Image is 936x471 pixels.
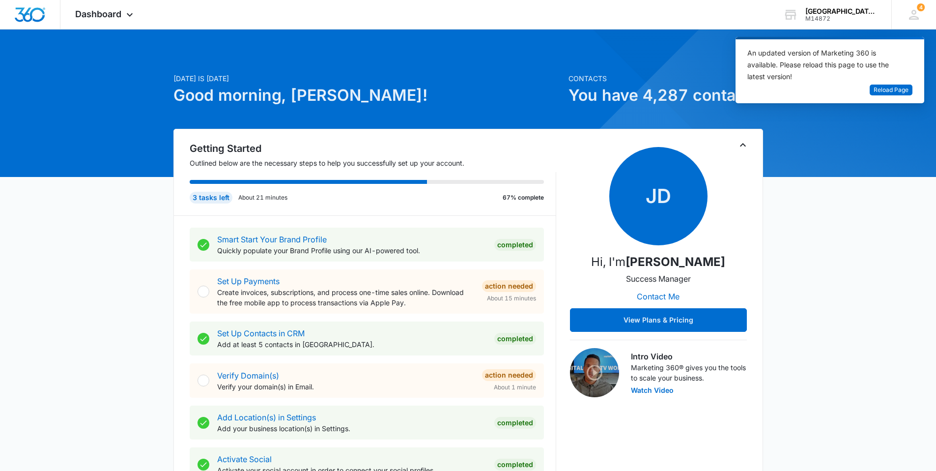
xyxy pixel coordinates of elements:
p: Add your business location(s) in Settings. [217,423,486,434]
a: Set Up Contacts in CRM [217,328,305,338]
button: Watch Video [631,387,674,394]
strong: [PERSON_NAME] [625,255,725,269]
p: Verify your domain(s) in Email. [217,382,474,392]
p: Outlined below are the necessary steps to help you successfully set up your account. [190,158,556,168]
a: Smart Start Your Brand Profile [217,235,327,244]
div: Completed [494,459,536,471]
span: About 1 minute [494,383,536,392]
img: Intro Video [570,348,619,397]
p: Success Manager [626,273,691,285]
p: Create invoices, subscriptions, and process one-time sales online. Download the free mobile app t... [217,287,474,308]
div: account id [805,15,877,22]
p: About 21 minutes [238,193,287,202]
div: An updated version of Marketing 360 is available. Please reload this page to use the latest version! [747,47,901,83]
p: Quickly populate your Brand Profile using our AI-powered tool. [217,245,486,256]
div: Completed [494,333,536,345]
p: Add at least 5 contacts in [GEOGRAPHIC_DATA]. [217,339,486,350]
p: 67% complete [503,193,544,202]
div: Action Needed [482,280,536,292]
a: Add Location(s) in Settings [217,412,316,422]
button: Reload Page [870,85,912,96]
div: 3 tasks left [190,192,232,204]
div: account name [805,7,877,15]
span: 4 [917,3,925,11]
a: Activate Social [217,454,272,464]
h3: Intro Video [631,351,747,362]
h1: Good morning, [PERSON_NAME]! [173,84,563,107]
button: View Plans & Pricing [570,308,747,332]
h2: Getting Started [190,141,556,156]
div: notifications count [917,3,925,11]
p: Hi, I'm [591,253,725,271]
span: JD [609,147,708,245]
div: Completed [494,417,536,429]
h1: You have 4,287 contacts [568,84,763,107]
span: Reload Page [874,86,908,95]
p: Contacts [568,73,763,84]
a: Set Up Payments [217,276,280,286]
div: Completed [494,239,536,251]
span: About 15 minutes [487,294,536,303]
div: Action Needed [482,369,536,381]
a: Verify Domain(s) [217,371,279,381]
button: Contact Me [627,285,689,308]
button: Toggle Collapse [737,139,749,151]
p: Marketing 360® gives you the tools to scale your business. [631,362,747,383]
p: [DATE] is [DATE] [173,73,563,84]
span: Dashboard [75,9,121,19]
